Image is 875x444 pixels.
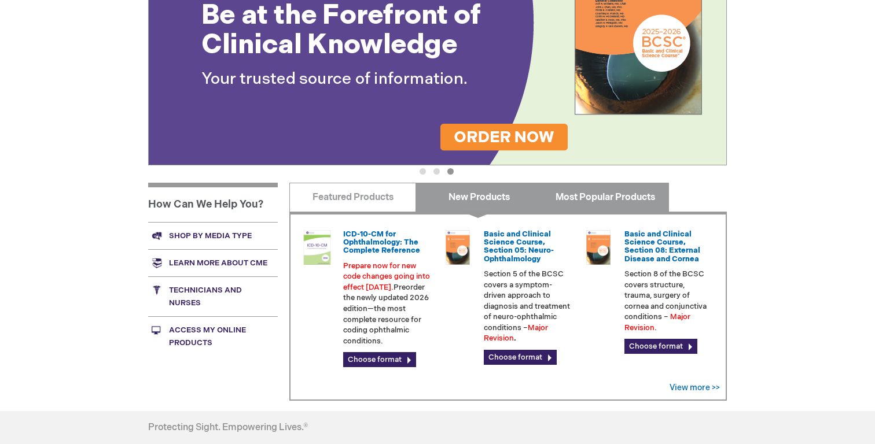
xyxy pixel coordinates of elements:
[670,383,720,393] a: View more >>
[148,183,278,222] h1: How Can We Help You?
[542,183,668,212] a: Most Popular Products
[433,168,440,175] button: 2 of 3
[484,350,557,365] a: Choose format
[420,168,426,175] button: 1 of 3
[148,276,278,316] a: Technicians and nurses
[343,230,420,256] a: ICD-10-CM for Ophthalmology: The Complete Reference
[484,323,548,343] font: Major Revision
[343,352,416,367] a: Choose format
[447,168,454,175] button: 3 of 3
[148,423,308,433] h4: Protecting Sight. Empowering Lives.®
[624,312,690,332] font: Major Revision
[440,230,475,265] img: 02850053u_45.png
[416,183,542,212] a: New Products
[624,269,712,333] p: Section 8 of the BCSC covers structure, trauma, surgery of cornea and conjunctiva conditions – .
[148,316,278,356] a: Access My Online Products
[148,222,278,249] a: Shop by media type
[148,249,278,276] a: Learn more about CME
[484,230,554,264] a: Basic and Clinical Science Course, Section 05: Neuro-Ophthalmology
[343,261,431,347] p: Preorder the newly updated 2026 edition—the most complete resource for coding ophthalmic conditions.
[624,339,697,354] a: Choose format
[289,183,416,212] a: Featured Products
[484,269,572,344] p: Section 5 of the BCSC covers a symptom-driven approach to diagnosis and treatment of neuro-ophtha...
[624,230,700,264] a: Basic and Clinical Science Course, Section 08: External Disease and Cornea
[581,230,616,265] img: 02850083u_45.png
[343,261,430,292] font: Prepare now for new code changes going into effect [DATE].
[514,334,516,343] strong: .
[300,230,334,265] img: 0120008u_42.png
